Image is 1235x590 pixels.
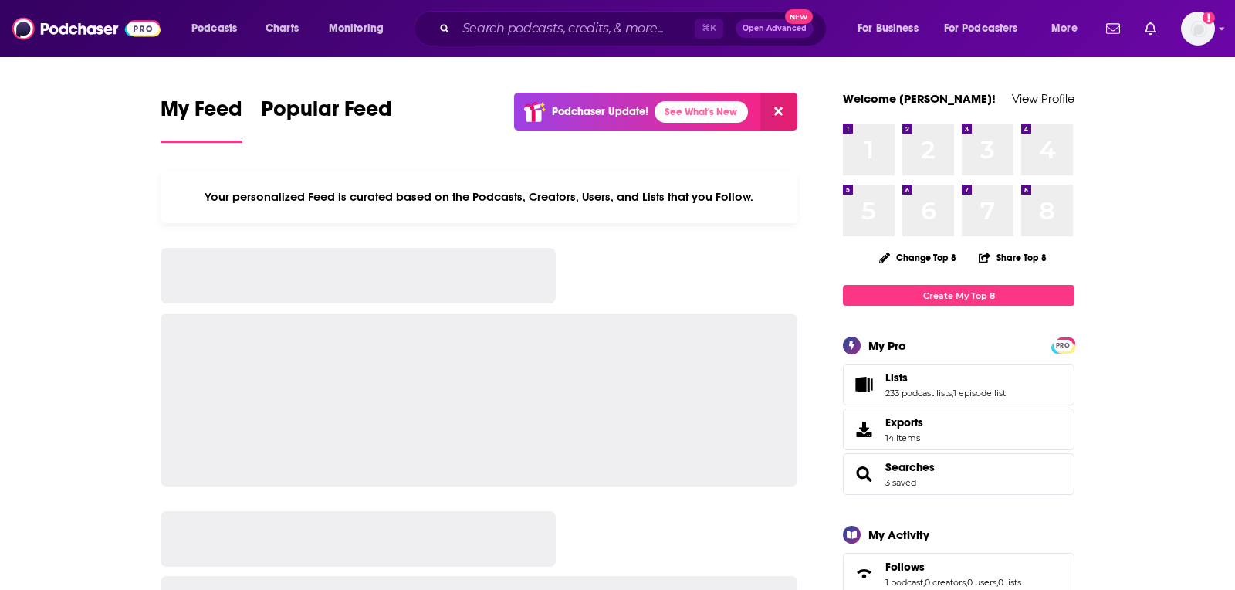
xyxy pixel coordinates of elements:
span: , [996,577,998,588]
span: For Podcasters [944,18,1018,39]
span: Follows [885,560,925,574]
span: PRO [1054,340,1072,351]
span: Exports [885,415,923,429]
a: Show notifications dropdown [1139,15,1162,42]
button: Show profile menu [1181,12,1215,46]
a: 1 podcast [885,577,923,588]
a: See What's New [655,101,748,123]
p: Podchaser Update! [552,105,648,118]
button: open menu [934,16,1040,41]
span: Popular Feed [261,96,392,131]
div: My Pro [868,338,906,353]
button: open menu [1040,16,1097,41]
a: 0 lists [998,577,1021,588]
a: Lists [848,374,879,395]
button: open menu [847,16,938,41]
a: 233 podcast lists [885,388,952,398]
span: For Business [858,18,919,39]
a: Charts [255,16,308,41]
img: User Profile [1181,12,1215,46]
a: Follows [885,560,1021,574]
button: open menu [318,16,404,41]
button: open menu [181,16,257,41]
span: Monitoring [329,18,384,39]
a: Show notifications dropdown [1100,15,1126,42]
a: Searches [848,463,879,485]
span: My Feed [161,96,242,131]
a: Popular Feed [261,96,392,143]
a: Create My Top 8 [843,285,1074,306]
div: Search podcasts, credits, & more... [428,11,841,46]
a: Exports [843,409,1074,450]
span: Lists [843,364,1074,405]
a: Welcome [PERSON_NAME]! [843,91,996,106]
span: Searches [843,453,1074,495]
a: My Feed [161,96,242,143]
span: 14 items [885,432,923,443]
button: Share Top 8 [978,242,1047,273]
a: 3 saved [885,477,916,488]
span: More [1051,18,1078,39]
span: Logged in as TeemsPR [1181,12,1215,46]
a: Follows [848,563,879,585]
img: Podchaser - Follow, Share and Rate Podcasts [12,14,161,43]
a: 0 users [967,577,996,588]
span: , [923,577,925,588]
span: Exports [848,419,879,440]
span: , [966,577,967,588]
span: Lists [885,371,908,385]
a: Lists [885,371,1006,385]
button: Open AdvancedNew [736,19,814,38]
span: , [952,388,953,398]
a: 0 creators [925,577,966,588]
a: View Profile [1012,91,1074,106]
span: New [785,9,813,24]
span: Charts [266,18,299,39]
svg: Add a profile image [1203,12,1215,24]
button: Change Top 8 [870,248,966,267]
a: 1 episode list [953,388,1006,398]
div: My Activity [868,527,929,542]
a: PRO [1054,339,1072,351]
span: ⌘ K [695,19,723,39]
div: Your personalized Feed is curated based on the Podcasts, Creators, Users, and Lists that you Follow. [161,171,797,223]
a: Searches [885,460,935,474]
span: Open Advanced [743,25,807,32]
span: Podcasts [191,18,237,39]
input: Search podcasts, credits, & more... [456,16,695,41]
